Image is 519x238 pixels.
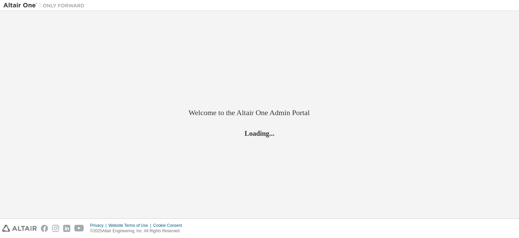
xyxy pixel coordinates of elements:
img: facebook.svg [41,225,48,232]
div: Website Terms of Use [108,223,153,228]
h2: Welcome to the Altair One Admin Portal [189,108,330,117]
img: altair_logo.svg [2,225,37,232]
img: Altair One [3,2,88,9]
img: linkedin.svg [63,225,70,232]
div: Privacy [90,223,108,228]
div: Cookie Consent [153,223,186,228]
p: © 2025 Altair Engineering, Inc. All Rights Reserved. [90,228,186,234]
h2: Loading... [189,129,330,137]
img: instagram.svg [52,225,59,232]
img: youtube.svg [74,225,84,232]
